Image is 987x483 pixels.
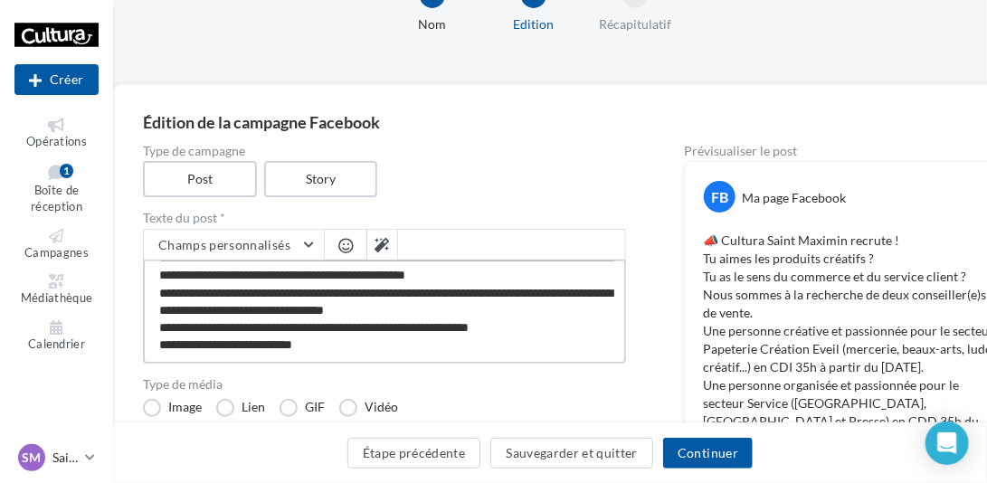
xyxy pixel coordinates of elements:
label: Type de campagne [143,145,626,157]
label: Story [264,161,378,197]
a: Médiathèque [14,270,99,309]
div: Récapitulatif [577,15,693,33]
a: Campagnes [14,225,99,264]
a: Opérations [14,114,99,153]
label: Post [143,161,257,197]
div: 1 [60,164,73,178]
span: Champs personnalisés [158,237,290,252]
div: FB [704,181,736,213]
span: SM [23,449,42,467]
span: Médiathèque [21,291,93,306]
span: Opérations [26,134,87,148]
div: Ma page Facebook [742,189,846,207]
label: Image [143,399,202,417]
button: Continuer [663,438,753,469]
button: Créer [14,64,99,95]
label: Texte du post * [143,212,626,224]
button: Sauvegarder et quitter [490,438,653,469]
label: Lien [216,399,265,417]
label: Vidéo [339,399,398,417]
div: Nom [375,15,490,33]
span: Campagnes [24,245,89,260]
button: Étape précédente [347,438,481,469]
a: Calendrier [14,317,99,355]
a: SM Saint-Maximin [14,440,99,475]
span: Calendrier [28,336,85,351]
div: Open Intercom Messenger [925,421,969,465]
button: Champs personnalisés [144,230,324,260]
span: Boîte de réception [31,183,82,214]
label: Type de média [143,378,626,391]
a: Boîte de réception1 [14,160,99,218]
label: GIF [280,399,325,417]
div: Edition [476,15,592,33]
div: Nouvelle campagne [14,64,99,95]
p: Saint-Maximin [52,449,78,467]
